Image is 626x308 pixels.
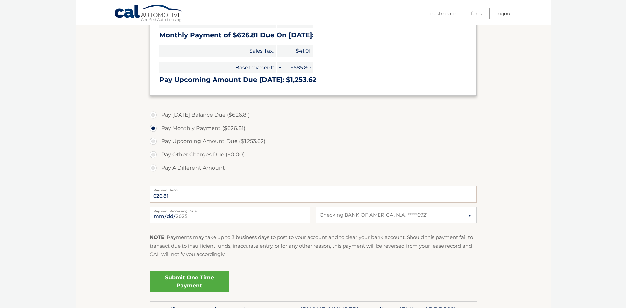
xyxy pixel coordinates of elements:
[159,76,467,84] h3: Pay Upcoming Amount Due [DATE]: $1,253.62
[150,207,310,212] label: Payment Processing Date
[150,161,477,174] label: Pay A Different Amount
[114,4,183,23] a: Cal Automotive
[471,8,482,19] a: FAQ's
[159,31,467,39] h3: Monthly Payment of $626.81 Due On [DATE]:
[150,186,477,191] label: Payment Amount
[150,233,477,259] p: : Payments may take up to 3 business days to post to your account and to clear your bank account....
[283,45,313,57] span: $41.01
[496,8,512,19] a: Logout
[150,271,229,292] a: Submit One Time Payment
[150,108,477,122] label: Pay [DATE] Balance Due ($626.81)
[283,62,313,73] span: $585.80
[277,45,283,57] span: +
[150,135,477,148] label: Pay Upcoming Amount Due ($1,253.62)
[150,122,477,135] label: Pay Monthly Payment ($626.81)
[159,45,276,57] span: Sales Tax:
[150,234,164,240] strong: NOTE
[150,148,477,161] label: Pay Other Charges Due ($0.00)
[430,8,457,19] a: Dashboard
[150,186,477,203] input: Payment Amount
[150,207,310,223] input: Payment Date
[277,62,283,73] span: +
[159,62,276,73] span: Base Payment:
